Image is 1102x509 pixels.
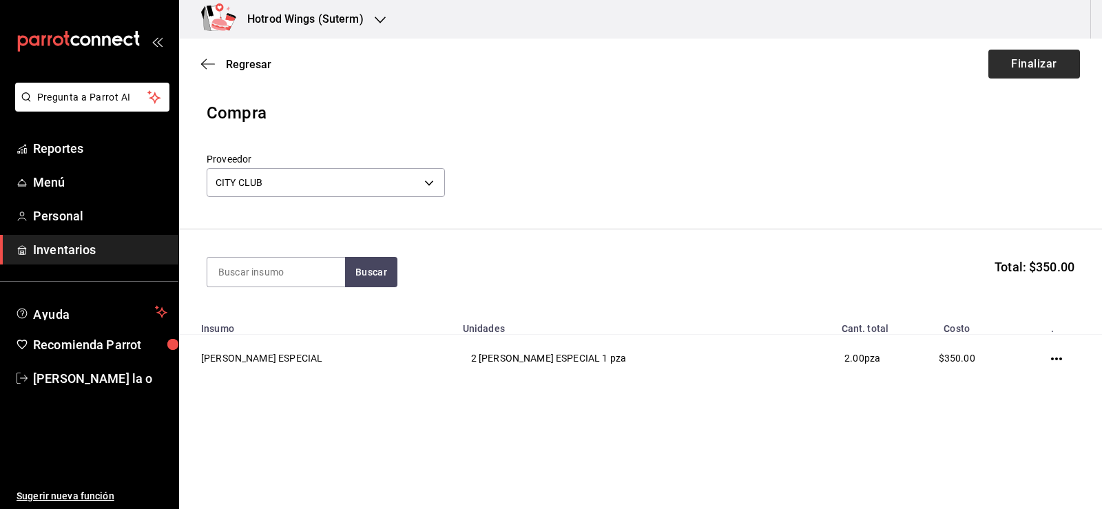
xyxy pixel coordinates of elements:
[33,304,149,320] span: Ayuda
[201,58,271,71] button: Regresar
[345,257,397,287] button: Buscar
[988,50,1080,79] button: Finalizar
[33,139,167,158] span: Reportes
[207,101,1074,125] div: Compra
[17,489,167,503] span: Sugerir nueva función
[939,353,975,364] span: $350.00
[33,207,167,225] span: Personal
[778,335,897,382] td: pza
[33,173,167,191] span: Menú
[455,315,778,335] th: Unidades
[152,36,163,47] button: open_drawer_menu
[207,154,445,164] label: Proveedor
[455,335,778,382] td: 2 [PERSON_NAME] ESPECIAL 1 pza
[1017,315,1102,335] th: .
[897,315,1017,335] th: Costo
[15,83,169,112] button: Pregunta a Parrot AI
[33,240,167,259] span: Inventarios
[37,90,148,105] span: Pregunta a Parrot AI
[207,258,345,287] input: Buscar insumo
[207,168,445,197] div: CITY CLUB
[33,335,167,354] span: Recomienda Parrot
[236,11,364,28] h3: Hotrod Wings (Suterm)
[995,258,1074,276] span: Total: $350.00
[778,315,897,335] th: Cant. total
[179,315,455,335] th: Insumo
[33,369,167,388] span: [PERSON_NAME] la o
[226,58,271,71] span: Regresar
[844,353,864,364] span: 2.00
[179,335,455,382] td: [PERSON_NAME] ESPECIAL
[10,100,169,114] a: Pregunta a Parrot AI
